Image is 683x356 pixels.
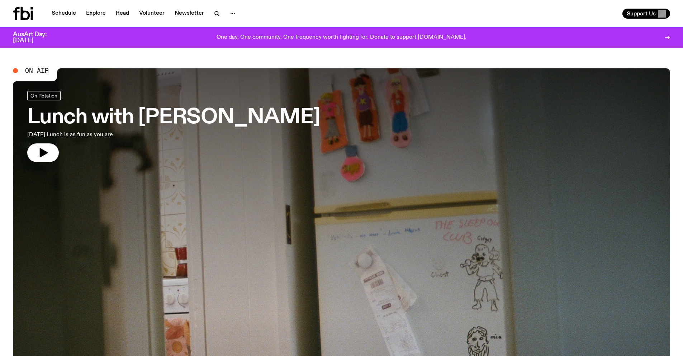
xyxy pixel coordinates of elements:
[27,91,61,100] a: On Rotation
[27,91,320,162] a: Lunch with [PERSON_NAME][DATE] Lunch is as fun as you are
[27,130,211,139] p: [DATE] Lunch is as fun as you are
[13,32,59,44] h3: AusArt Day: [DATE]
[25,67,49,74] span: On Air
[82,9,110,19] a: Explore
[622,9,670,19] button: Support Us
[217,34,466,41] p: One day. One community. One frequency worth fighting for. Donate to support [DOMAIN_NAME].
[112,9,133,19] a: Read
[170,9,208,19] a: Newsletter
[27,108,320,128] h3: Lunch with [PERSON_NAME]
[627,10,656,17] span: Support Us
[135,9,169,19] a: Volunteer
[47,9,80,19] a: Schedule
[30,93,57,98] span: On Rotation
